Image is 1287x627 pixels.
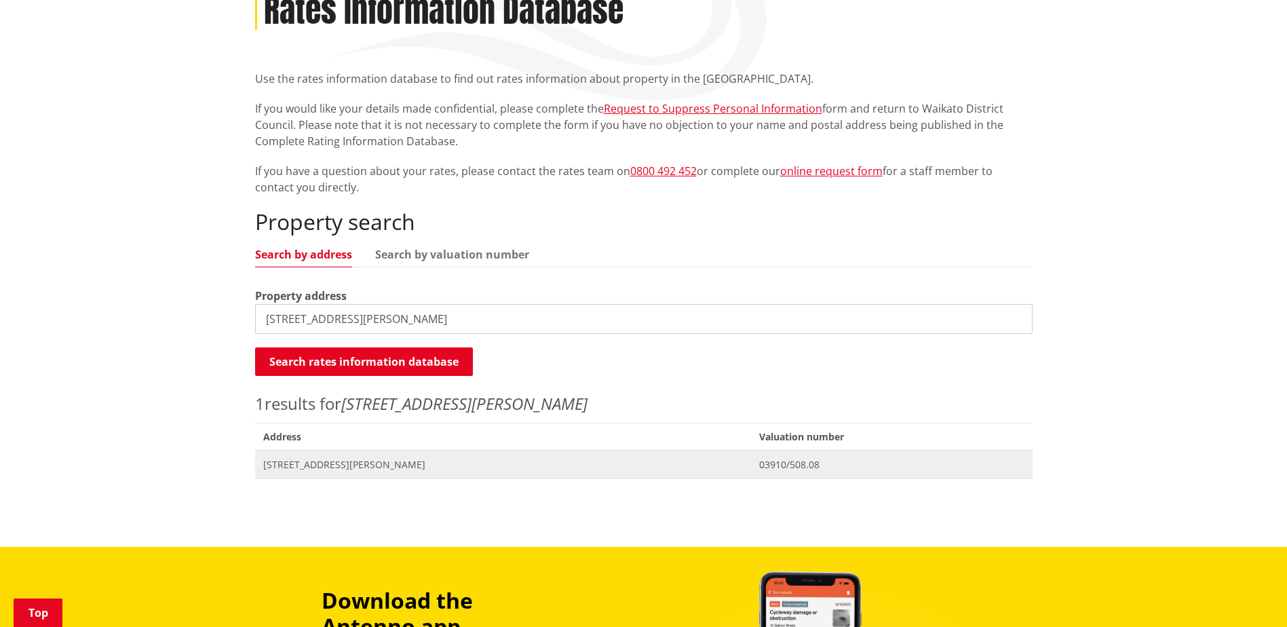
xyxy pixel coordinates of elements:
[255,209,1033,235] h2: Property search
[255,288,347,304] label: Property address
[255,100,1033,149] p: If you would like your details made confidential, please complete the form and return to Waikato ...
[751,423,1032,451] span: Valuation number
[255,163,1033,195] p: If you have a question about your rates, please contact the rates team on or complete our for a s...
[759,458,1024,472] span: 03910/508.08
[604,101,822,116] a: Request to Suppress Personal Information
[255,347,473,376] button: Search rates information database
[255,392,1033,416] p: results for
[255,451,1033,478] a: [STREET_ADDRESS][PERSON_NAME] 03910/508.08
[255,423,752,451] span: Address
[780,164,883,178] a: online request form
[341,392,588,415] em: [STREET_ADDRESS][PERSON_NAME]
[255,71,1033,87] p: Use the rates information database to find out rates information about property in the [GEOGRAPHI...
[255,249,352,260] a: Search by address
[630,164,697,178] a: 0800 492 452
[255,304,1033,334] input: e.g. Duke Street NGARUAWAHIA
[1225,570,1273,619] iframe: Messenger Launcher
[255,392,265,415] span: 1
[375,249,529,260] a: Search by valuation number
[263,458,744,472] span: [STREET_ADDRESS][PERSON_NAME]
[14,598,62,627] a: Top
